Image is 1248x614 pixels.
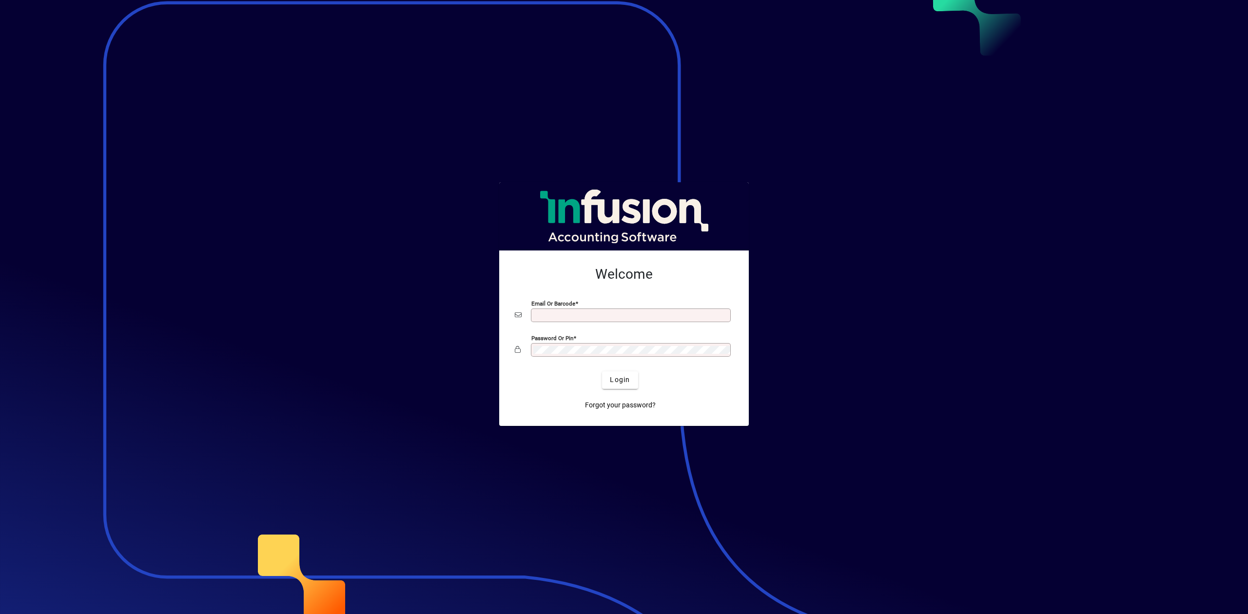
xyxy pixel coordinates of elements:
[531,300,575,307] mat-label: Email or Barcode
[585,400,656,410] span: Forgot your password?
[515,266,733,283] h2: Welcome
[602,371,638,389] button: Login
[531,334,573,341] mat-label: Password or Pin
[581,397,660,414] a: Forgot your password?
[610,375,630,385] span: Login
